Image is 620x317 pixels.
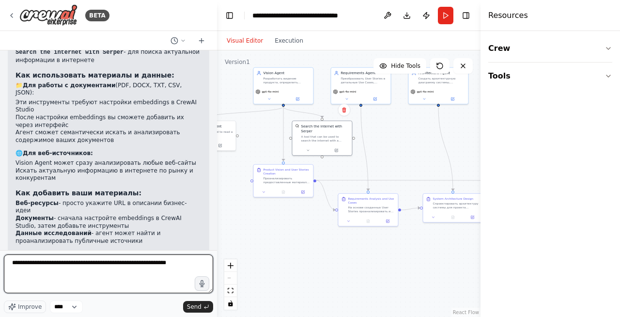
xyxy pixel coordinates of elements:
[15,114,201,129] li: После настройки embeddings вы сможете добавить их через интерфейс
[263,71,310,76] div: Vision Agent
[373,58,426,74] button: Hide Tools
[316,178,335,212] g: Edge from 78076171-60df-4197-8c94-539f6cabfb5a to 9fe59a5c-0640-4e2f-af9d-7f9d8b2526ea
[418,77,465,84] div: Создать архитектурную диаграмму системы, написать Architecture Decision Records (ADR), определить...
[252,11,361,20] nav: breadcrumb
[15,167,201,182] li: Искать актуальную информацию в интернете по рынку и конкурентам
[408,67,469,105] div: Architecture AgentСоздать архитектурную диаграмму системы, написать Architecture Decision Records...
[331,67,391,105] div: Requirements AgentПреобразовать User Stories в детальные Use Cases, функциональные и нефункционал...
[253,164,314,198] div: Product Vision and User Stories CreationПроанализировать предоставленные материалы, данные и идеи...
[15,82,201,97] p: 📁 (PDF, DOCX, TXT, CSV, JSON):
[224,259,237,272] button: zoom in
[459,9,473,22] button: Hide right sidebar
[341,71,388,76] div: Requirements Agent
[340,90,356,94] span: gpt-4o-mini
[203,107,286,118] g: Edge from 9dfa53bb-32a7-4b5e-bbae-1d779776d833 to bd2f9123-43d9-4513-87c8-cabc53f17f0c
[323,147,350,153] button: Open in side panel
[401,206,420,212] g: Edge from 9fe59a5c-0640-4e2f-af9d-7f9d8b2526ea to 2ce563af-0964-497a-afab-aec346e7924f
[15,200,201,215] li: - просто укажите URL в описании бизнес-идеи
[273,189,294,195] button: No output available
[23,150,93,157] strong: Для веб-источников:
[85,10,109,21] div: BETA
[417,90,434,94] span: gpt-4o-mini
[224,259,237,310] div: React Flow controls
[223,9,236,22] button: Hide left sidebar
[263,168,310,175] div: Product Vision and User Stories Creation
[348,206,395,213] div: На основе созданных User Stories проанализировать и создать детализированные Use Cases, функциона...
[15,215,54,222] strong: Документы
[15,71,174,79] strong: Как использовать материалы и данные:
[361,96,389,102] button: Open in side panel
[15,159,201,167] li: Vision Agent может сразу анализировать любые веб-сайты
[284,96,311,102] button: Open in side panel
[269,35,309,47] button: Execution
[358,107,371,190] g: Edge from d821dad8-746e-433e-abf7-5ec32eb0845a to 9fe59a5c-0640-4e2f-af9d-7f9d8b2526ea
[292,121,353,156] div: SerperDevToolSearch the internet with SerperA tool that can be used to search the internet with a...
[224,297,237,310] button: toggle interactivity
[301,124,349,134] div: Search the internet with Serper
[358,218,378,224] button: No output available
[195,276,209,291] button: Click to speak your automation idea
[488,10,528,21] h4: Resources
[439,96,466,102] button: Open in side panel
[301,135,349,143] div: A tool that can be used to search the internet with a search_query. Supports different search typ...
[206,143,234,148] button: Open in side panel
[338,193,399,227] div: Requirements Analysis and Use CasesНа основе созданных User Stories проанализировать и создать де...
[19,4,77,26] img: Logo
[15,230,92,237] strong: Данные исследований
[295,124,299,128] img: SerperDevTool
[253,67,314,105] div: Vision AgentРазработать видение продукта, определить бизнес-цели, создать персоны пользователей и...
[433,202,480,209] div: Спроектировать архитектуру системы для проекта {business_idea} на основе требований и Use Cases. ...
[185,124,222,129] div: Read website content
[379,218,396,224] button: Open in side panel
[15,189,141,197] strong: Как добавить ваши материалы:
[15,150,201,158] p: 🌐
[225,58,250,66] div: Version 1
[263,176,310,184] div: Проанализировать предоставленные материалы, данные и идеи для проекта {business_idea}. На основе ...
[294,189,311,195] button: Open in side panel
[443,214,463,220] button: No output available
[281,107,286,161] g: Edge from 9dfa53bb-32a7-4b5e-bbae-1d779776d833 to 78076171-60df-4197-8c94-539f6cabfb5a
[488,63,612,90] button: Tools
[15,48,201,64] li: - для поиска актуальной информации в интернете
[15,200,59,206] strong: Веб-ресурсы
[185,130,233,138] div: A tool that can be used to read a website content.
[433,197,474,201] div: System Architecture Design
[15,129,201,144] li: Агент сможет семантически искать и анализировать содержимое ваших документов
[23,82,115,89] strong: Для работы с документами
[221,35,269,47] button: Visual Editor
[418,71,465,76] div: Architecture Agent
[391,62,420,70] span: Hide Tools
[15,49,124,56] code: Search the internet with Serper
[183,301,213,313] button: Send
[176,121,236,151] div: ScrapeWebsiteToolRead website contentA tool that can be used to read a website content.
[15,99,201,114] li: Эти инструменты требуют настройки embeddings в CrewAI Studio
[436,107,455,190] g: Edge from 10109eb3-ac77-44cd-84da-067102e271fc to 2ce563af-0964-497a-afab-aec346e7924f
[464,214,480,220] button: Open in side panel
[281,107,325,118] g: Edge from 9dfa53bb-32a7-4b5e-bbae-1d779776d833 to 64f8d140-f67d-4f61-8b74-9d8e629ff0a4
[18,303,42,311] span: Improve
[341,77,388,84] div: Преобразовать User Stories в детальные Use Cases, функциональные и нефункциональные требования (F...
[453,310,479,315] a: React Flow attribution
[4,301,46,313] button: Improve
[423,193,483,223] div: System Architecture DesignСпроектировать архитектуру системы для проекта {business_idea} на основ...
[338,104,351,116] button: Delete node
[348,197,395,205] div: Requirements Analysis and Use Cases
[15,215,201,230] li: - сначала настройте embeddings в CrewAI Studio, затем добавьте инструменты
[488,35,612,62] button: Crew
[167,35,190,47] button: Switch to previous chat
[15,230,201,245] li: - агент может найти и проанализировать публичные источники
[263,77,310,84] div: Разработать видение продукта, определить бизнес-цели, создать персоны пользователей и детализиров...
[194,35,209,47] button: Start a new chat
[187,303,201,311] span: Send
[224,285,237,297] button: fit view
[262,90,279,94] span: gpt-4o-mini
